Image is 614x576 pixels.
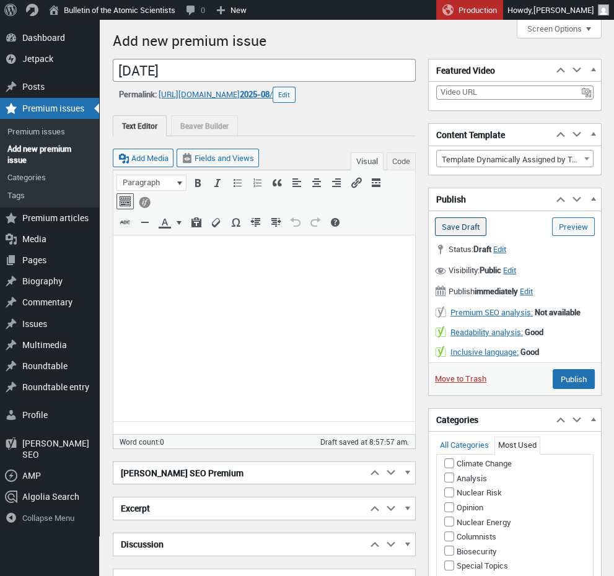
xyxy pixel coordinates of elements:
[429,124,553,146] h2: Content Template
[189,175,206,191] div: Bold (⌘B)
[444,487,454,497] input: Nuclear Risk
[320,437,409,447] span: Draft saved at 8:57:57 am.
[553,369,595,389] input: Publish
[435,284,520,297] span: Publish
[435,217,486,236] input: Save Draft
[240,89,270,100] span: 2025-08
[136,193,154,209] div: Conditional output
[525,326,543,338] strong: Good
[435,373,486,384] a: Move to Trash
[113,26,266,53] h1: Add new premium issue
[444,546,497,557] label: Biosecurity
[444,502,454,512] input: Opinion
[429,409,553,431] h2: Categories
[520,286,533,297] span: Edit
[444,502,483,513] label: Opinion
[171,115,238,136] a: Beaver Builder
[517,20,602,38] button: Screen Options
[267,214,284,230] div: Increase indent
[440,439,489,450] a: All Categories
[113,235,415,421] iframe: Rich Text Area. Press Control-Option-H for help.
[348,175,365,191] div: Insert/edit link (⌘K)
[444,517,511,528] label: Nuclear Energy
[113,497,367,520] h2: Excerpt
[450,307,533,318] a: Premium SEO analysis:
[367,175,385,191] div: Insert Read More tag (⌃⌥T)
[351,152,384,170] button: Visual
[273,87,296,103] button: Edit permalink
[113,115,167,136] a: Text Editor
[208,214,225,230] div: Clear formatting
[429,261,601,282] div: Visibility:
[436,150,594,167] span: Template Dynamically Assigned by Toolset
[209,175,226,191] div: Italic (⌘I)
[533,4,594,15] span: [PERSON_NAME]
[287,214,304,230] div: Undo (⌘Z)
[113,462,367,484] h2: [PERSON_NAME] SEO Premium
[429,188,553,211] h2: Publish
[136,214,154,230] div: Horizontal line
[327,214,344,230] div: Keyboard Shortcuts (⌃⌥H)
[160,437,164,447] span: 0
[116,193,134,209] div: Toolbar Toggle (⌃⌥Z)
[227,214,245,230] div: Special character
[247,214,265,230] div: Decrease indent
[444,517,454,526] input: Nuclear Energy
[156,214,185,230] div: Text color
[444,473,487,484] label: Analysis
[387,152,416,170] button: Code
[116,214,134,230] div: Strikethrough (⌃⌥D)
[444,458,512,469] label: Climate Change
[475,286,518,297] b: immediately
[480,264,501,276] span: Public
[444,560,508,571] label: Special Topics
[444,561,454,570] input: Special Topics
[444,531,454,541] input: Columnists
[444,531,496,542] label: Columnists
[119,89,157,100] strong: Permalink:
[444,473,454,482] input: Analysis
[188,214,205,230] div: Paste as text
[437,151,593,168] span: Template Dynamically Assigned by Toolset
[113,149,173,167] button: Add Media
[268,175,286,191] div: Blockquote (⌃⌥Q)
[450,326,523,338] a: Readability analysis:
[113,435,222,448] td: Word count:
[429,240,601,261] div: Status:
[159,89,273,100] a: [URL][DOMAIN_NAME]2025-08/
[444,458,454,468] input: Climate Change
[473,243,491,255] span: Draft
[113,533,367,556] h2: Discussion
[308,175,325,191] div: Align center (⌃⌥C)
[195,152,254,164] span: Fields and Views
[498,439,537,450] a: Most Used
[493,243,506,255] span: Edit
[552,217,595,236] a: Preview
[229,175,246,191] div: Bulleted list (⌃⌥U)
[121,177,173,189] span: Paragraph
[113,87,416,103] div: ‎
[503,264,516,276] span: Edit
[444,487,502,498] label: Nuclear Risk
[288,175,305,191] div: Align left (⌃⌥L)
[307,214,324,230] div: Redo (⌘Y)
[328,175,345,191] div: Align right (⌃⌥R)
[535,307,581,318] strong: Not available
[520,346,539,357] strong: Good
[450,346,519,357] a: Inclusive language:
[444,546,454,556] input: Biosecurity
[248,175,266,191] div: Numbered list (⌃⌥O)
[429,59,553,82] h2: Featured Video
